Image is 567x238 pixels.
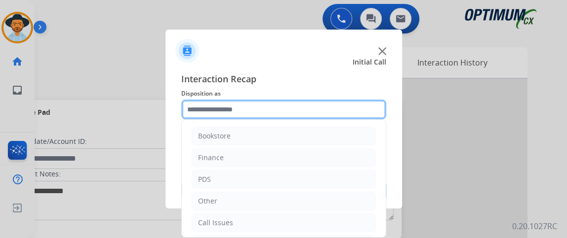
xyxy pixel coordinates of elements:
span: Disposition as [181,88,386,100]
img: contactIcon [175,39,199,63]
div: Call Issues [198,218,233,228]
div: Finance [198,153,224,163]
span: Initial Call [353,57,386,67]
div: PDS [198,174,211,184]
p: 0.20.1027RC [512,220,557,232]
div: Other [198,196,217,206]
div: Bookstore [198,131,231,141]
span: Interaction Recap [181,72,386,88]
